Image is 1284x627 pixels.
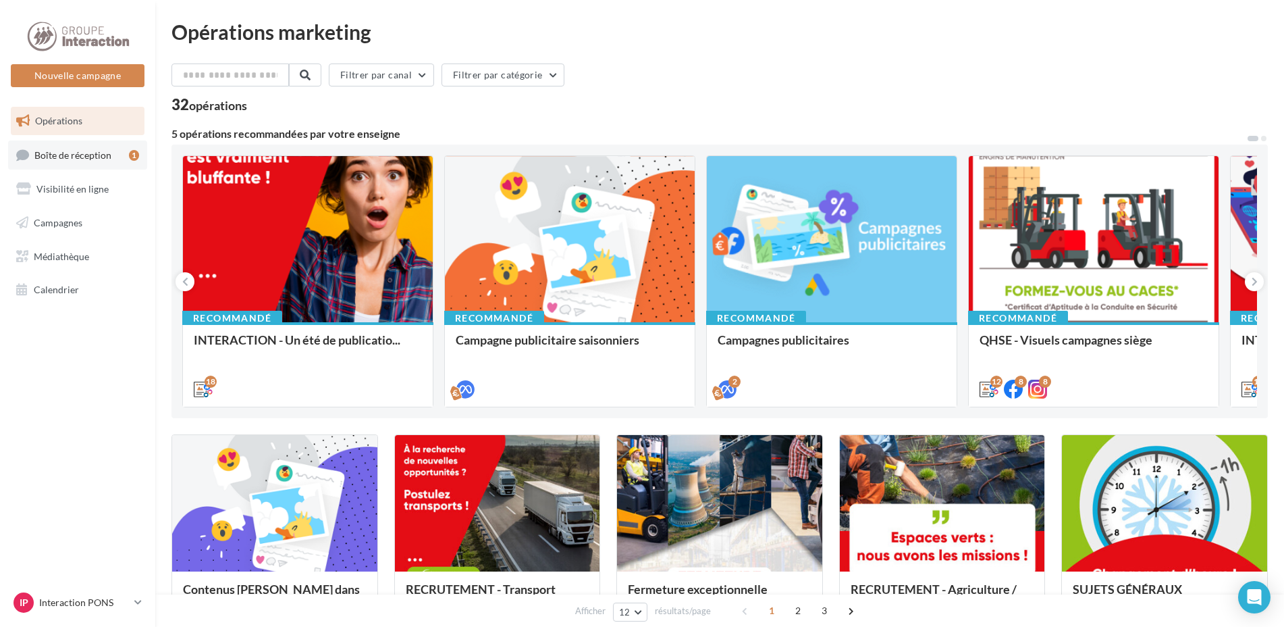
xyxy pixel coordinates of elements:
a: Opérations [8,107,147,135]
button: Filtrer par catégorie [442,64,564,86]
div: 2 [728,376,741,388]
span: Campagnes [34,217,82,228]
span: Médiathèque [34,250,89,261]
a: Boîte de réception1 [8,141,147,170]
div: Recommandé [182,311,282,326]
span: 1 [761,600,782,622]
span: 2 [787,600,809,622]
div: Opérations marketing [171,22,1268,42]
span: Boîte de réception [34,149,111,160]
div: 8 [1039,376,1051,388]
span: résultats/page [655,605,711,618]
div: Open Intercom Messenger [1238,581,1270,613]
button: 12 [613,603,647,622]
span: Afficher [575,605,606,618]
span: RECRUTEMENT - Transport [406,582,556,597]
div: 12 [990,376,1002,388]
span: Opérations [35,115,82,126]
button: Filtrer par canal [329,64,434,86]
button: Nouvelle campagne [11,64,144,87]
span: QHSE - Visuels campagnes siège [980,332,1152,347]
span: SUJETS GÉNÉRAUX [1073,582,1182,597]
a: Campagnes [8,209,147,237]
div: opérations [189,99,247,111]
div: 32 [171,97,247,112]
span: Fermeture exceptionnelle [628,582,768,597]
span: Calendrier [34,284,79,295]
a: Calendrier [8,276,147,304]
div: Recommandé [706,311,806,326]
span: Visibilité en ligne [36,183,109,195]
span: 3 [813,600,835,622]
a: IP Interaction PONS [11,590,144,616]
a: Visibilité en ligne [8,175,147,203]
div: 12 [1252,376,1264,388]
span: Campagne publicitaire saisonniers [456,332,639,347]
span: IP [20,596,28,609]
span: INTERACTION - Un été de publicatio... [194,332,400,347]
span: Campagnes publicitaires [718,332,849,347]
div: Recommandé [968,311,1068,326]
a: Médiathèque [8,243,147,271]
div: 8 [1015,376,1027,388]
div: 18 [205,376,217,388]
div: Recommandé [444,311,544,326]
div: 5 opérations recommandées par votre enseigne [171,128,1246,139]
p: Interaction PONS [39,596,129,609]
span: 12 [619,607,631,618]
div: 1 [129,150,139,161]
